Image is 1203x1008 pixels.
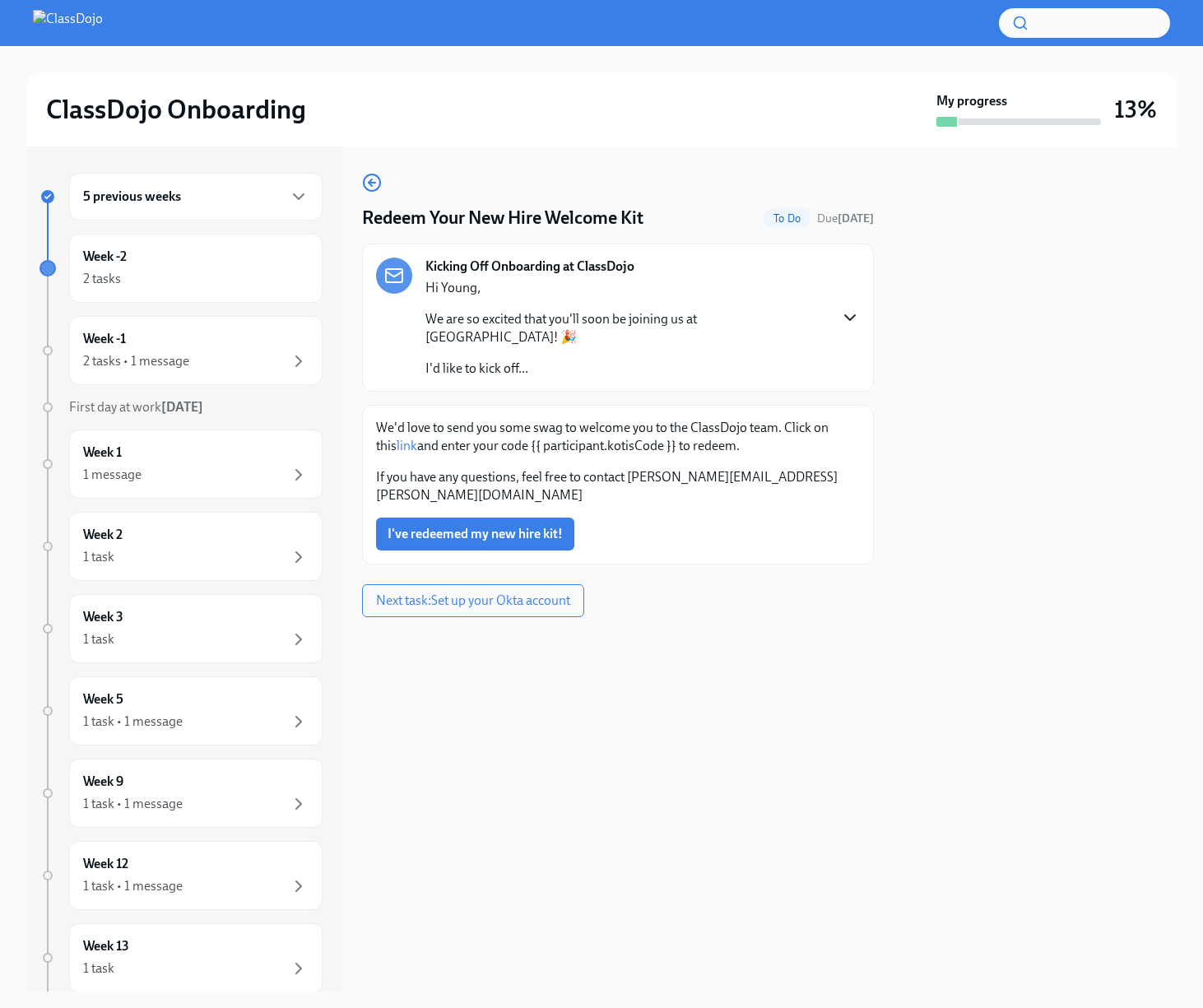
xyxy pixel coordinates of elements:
a: Week 31 task [39,594,323,663]
p: We'd love to send you some swag to welcome you to the ClassDojo team. Click on this and enter you... [376,419,860,455]
a: link [397,438,417,453]
span: To Do [764,212,811,225]
span: First day at work [69,399,203,415]
h6: Week 3 [83,608,123,626]
strong: [DATE] [838,211,874,225]
a: Week -22 tasks [39,234,323,303]
h6: 5 previous weeks [83,188,181,206]
span: October 16th, 2025 09:00 [817,211,874,226]
button: I've redeemed my new hire kit! [376,518,574,550]
h6: Week 5 [83,690,123,708]
div: 2 tasks • 1 message [83,352,189,370]
a: Week -12 tasks • 1 message [39,316,323,385]
h6: Week 2 [83,526,123,544]
h3: 13% [1114,95,1157,124]
a: Week 121 task • 1 message [39,841,323,910]
div: 2 tasks [83,270,121,288]
a: Week 21 task [39,512,323,581]
h6: Week 9 [83,773,123,791]
h6: Week -1 [83,330,126,348]
div: 5 previous weeks [69,173,323,221]
div: 1 task • 1 message [83,795,183,813]
h2: ClassDojo Onboarding [46,93,306,126]
a: Week 51 task • 1 message [39,676,323,746]
strong: My progress [936,92,1007,110]
img: ClassDojo [33,10,103,36]
h6: Week 1 [83,444,122,462]
div: 1 task [83,959,114,978]
a: Week 91 task • 1 message [39,759,323,828]
h6: Week 13 [83,937,129,955]
span: I've redeemed my new hire kit! [388,526,563,542]
p: We are so excited that you'll soon be joining us at [GEOGRAPHIC_DATA]! 🎉 [425,310,827,346]
strong: Kicking Off Onboarding at ClassDojo [425,258,634,276]
div: 1 task • 1 message [83,877,183,895]
p: If you have any questions, feel free to contact [PERSON_NAME][EMAIL_ADDRESS][PERSON_NAME][DOMAIN_... [376,468,860,504]
h6: Week -2 [83,248,127,266]
div: 1 task • 1 message [83,713,183,731]
a: Week 131 task [39,923,323,992]
button: Next task:Set up your Okta account [362,584,584,617]
p: I'd like to kick off... [425,360,827,378]
div: 1 message [83,466,142,484]
span: Next task : Set up your Okta account [376,592,570,609]
h6: Week 12 [83,855,128,873]
span: Due [817,211,874,225]
a: First day at work[DATE] [39,398,323,416]
a: Week 11 message [39,430,323,499]
div: 1 task [83,630,114,648]
h4: Redeem Your New Hire Welcome Kit [362,206,643,230]
div: 1 task [83,548,114,566]
p: Hi Young, [425,279,827,297]
strong: [DATE] [161,399,203,415]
